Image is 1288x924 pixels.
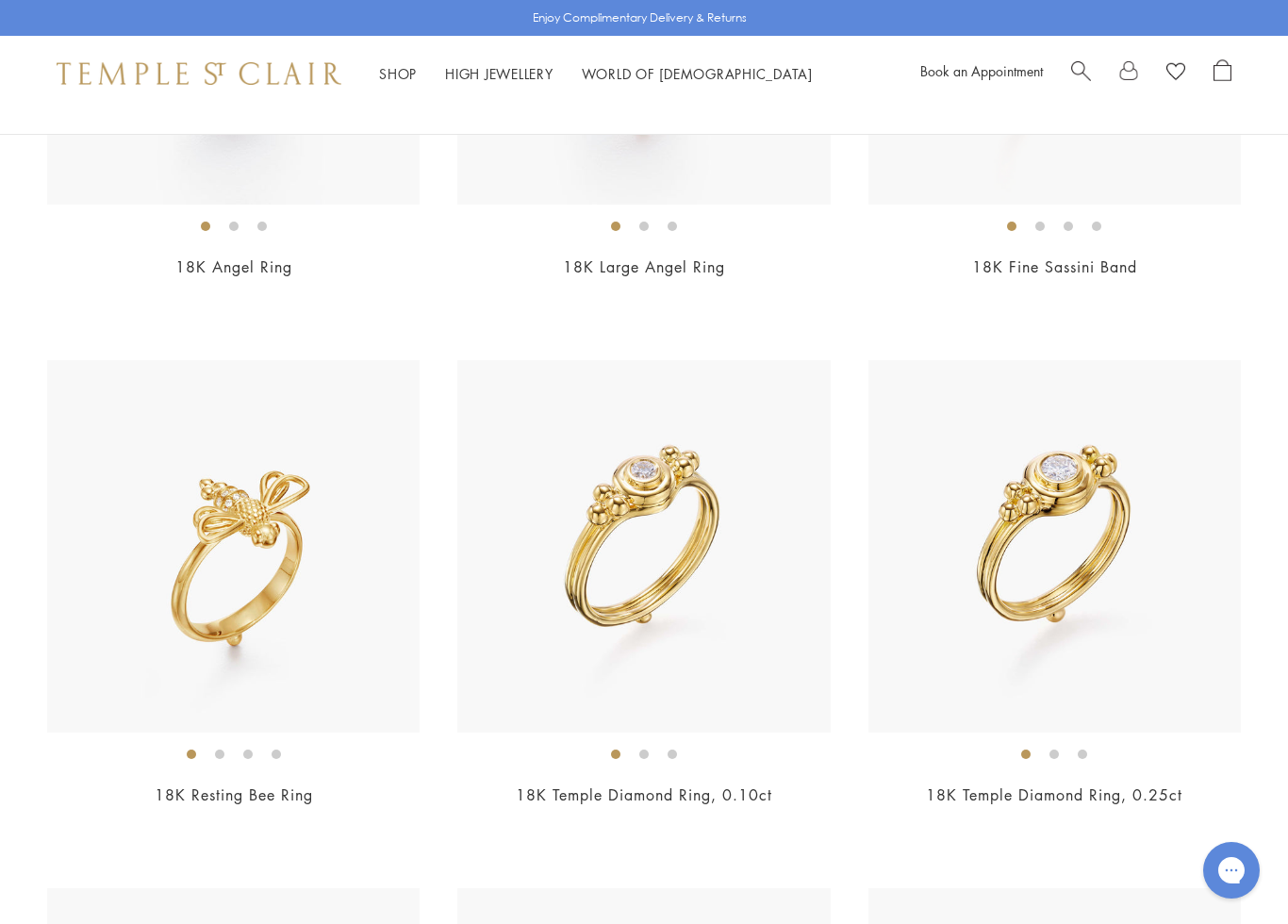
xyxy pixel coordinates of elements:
img: R31844-RESTBEE [47,360,420,733]
a: ShopShop [379,64,417,83]
a: 18K Temple Diamond Ring, 0.10ct [516,784,772,805]
nav: Main navigation [379,62,813,86]
a: Open Shopping Bag [1214,59,1231,88]
a: View Wishlist [1166,59,1185,88]
a: World of [DEMOGRAPHIC_DATA]World of [DEMOGRAPHIC_DATA] [582,64,813,83]
a: 18K Large Angel Ring [563,256,725,277]
iframe: Gorgias live chat messenger [1194,835,1269,905]
a: High JewelleryHigh Jewellery [445,64,553,83]
a: 18K Resting Bee Ring [155,784,313,805]
a: Search [1071,59,1091,88]
a: 18K Angel Ring [175,256,292,277]
img: R11805-CL.25 [868,360,1241,733]
a: Book an Appointment [920,61,1043,80]
img: Temple St. Clair [57,62,341,85]
a: 18K Fine Sassini Band [972,256,1137,277]
a: 18K Temple Diamond Ring, 0.25ct [926,784,1182,805]
p: Enjoy Complimentary Delivery & Returns [533,8,747,27]
img: R11805-CL.10 [457,360,830,733]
